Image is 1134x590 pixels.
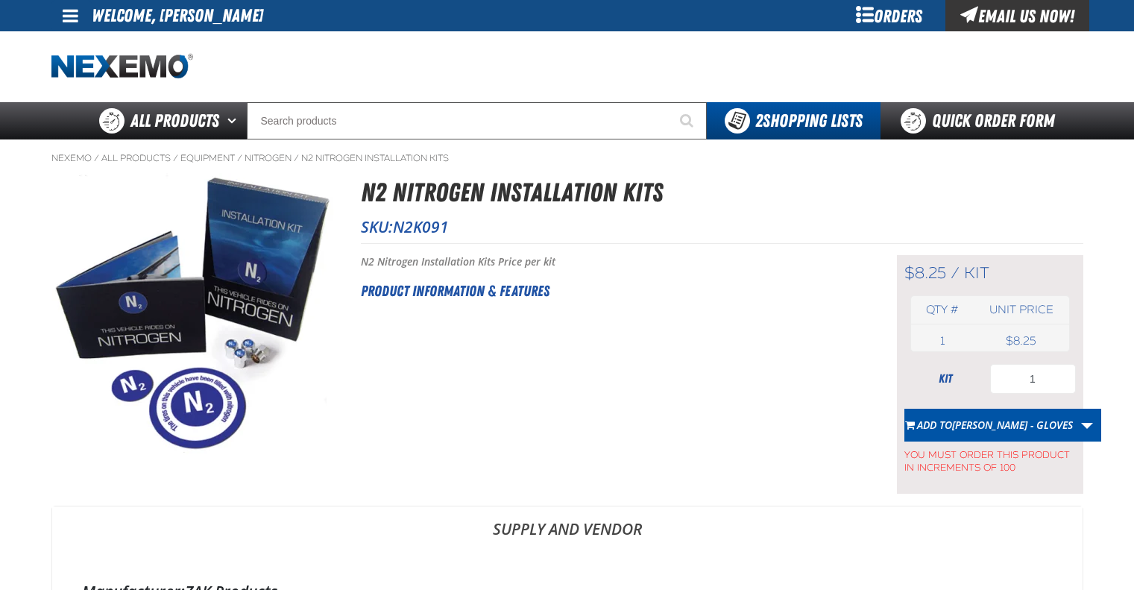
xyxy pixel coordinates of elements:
img: Nexemo logo [51,54,193,80]
a: Supply and Vendor [52,506,1083,551]
span: You must order this product in increments of 100 [904,442,1076,474]
span: / [237,152,242,164]
a: Quick Order Form [881,102,1083,139]
span: All Products [130,107,219,134]
button: Add to[PERSON_NAME] - GLOVES [904,409,1074,442]
p: N2 Nitrogen Installation Kits Price per kit [361,255,860,269]
nav: Breadcrumbs [51,152,1083,164]
strong: 2 [755,110,763,131]
span: / [94,152,99,164]
button: Open All Products pages [222,102,247,139]
span: / [951,263,960,283]
button: Start Searching [670,102,707,139]
input: Product Quantity [990,364,1076,394]
a: All Products [101,152,171,164]
h1: N2 Nitrogen Installation Kits [361,173,1083,213]
span: 1 [940,334,945,348]
span: $8.25 [904,263,946,283]
a: N2 Nitrogen Installation Kits [301,152,449,164]
a: More Actions [1073,409,1101,442]
span: / [173,152,178,164]
img: N2 Nitrogen Installation Kits [52,173,334,455]
a: Nexemo [51,152,92,164]
a: Home [51,54,193,80]
span: Shopping Lists [755,110,863,131]
th: Unit price [974,296,1068,324]
span: kit [964,263,989,283]
span: [PERSON_NAME] - GLOVES [952,418,1073,432]
td: $8.25 [974,330,1068,351]
h2: Product Information & Features [361,280,860,302]
p: SKU: [361,216,1083,237]
a: Equipment [180,152,235,164]
span: / [294,152,299,164]
span: Add to [917,418,1073,432]
th: Qty # [911,296,974,324]
button: You have 2 Shopping Lists. Open to view details [707,102,881,139]
a: Nitrogen [245,152,292,164]
input: Search [247,102,707,139]
div: kit [904,371,986,387]
span: N2K091 [393,216,449,237]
